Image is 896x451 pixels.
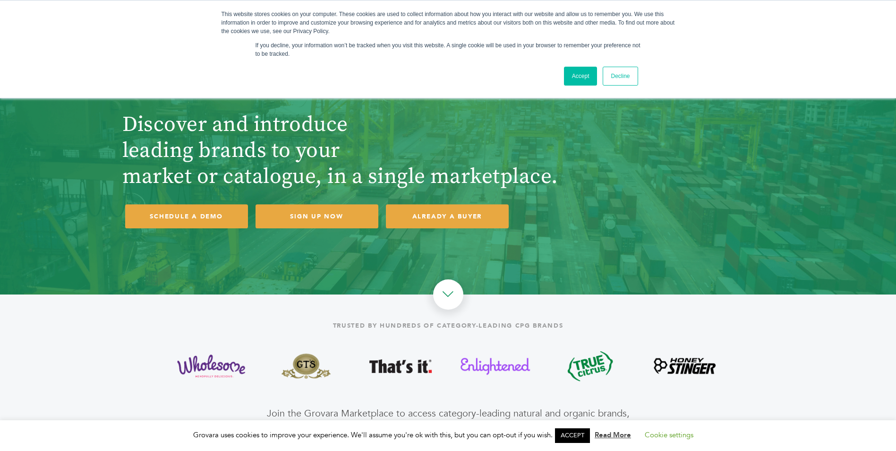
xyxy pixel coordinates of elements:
[256,41,641,58] p: If you decline, your information won’t be tracked when you visit this website. A single cookie wi...
[645,430,693,440] a: Cookie settings
[256,204,378,228] a: SIGN UP NOW
[122,112,609,190] h1: Discover and introduce leading brands to your market or catalogue, in a single marketplace.
[222,10,675,35] div: This website stores cookies on your computer. These cookies are used to collect information about...
[125,204,248,228] a: SCHEDULE A DEMO
[267,406,630,438] div: Join the Grovara Marketplace to access category-leading natural and organic brands, discover prod...
[555,428,590,443] a: ACCEPT
[193,430,703,440] span: Grovara uses cookies to improve your experience. We'll assume you're ok with this, but you can op...
[595,430,631,440] a: Read More
[564,67,597,86] a: Accept
[603,67,638,86] a: Decline
[386,204,509,228] a: ALREADY A BUYER
[118,317,779,334] div: Trusted by hundreds of category-leading CPG brands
